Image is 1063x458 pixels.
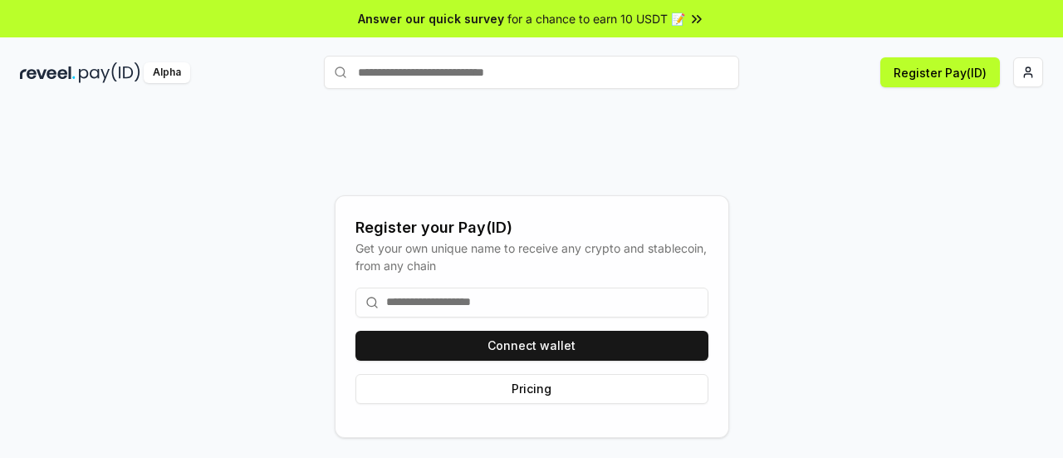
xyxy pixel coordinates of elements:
span: for a chance to earn 10 USDT 📝 [507,10,685,27]
button: Register Pay(ID) [880,57,1000,87]
button: Connect wallet [355,331,708,361]
button: Pricing [355,374,708,404]
div: Register your Pay(ID) [355,216,708,239]
span: Answer our quick survey [358,10,504,27]
img: reveel_dark [20,62,76,83]
img: pay_id [79,62,140,83]
div: Alpha [144,62,190,83]
div: Get your own unique name to receive any crypto and stablecoin, from any chain [355,239,708,274]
